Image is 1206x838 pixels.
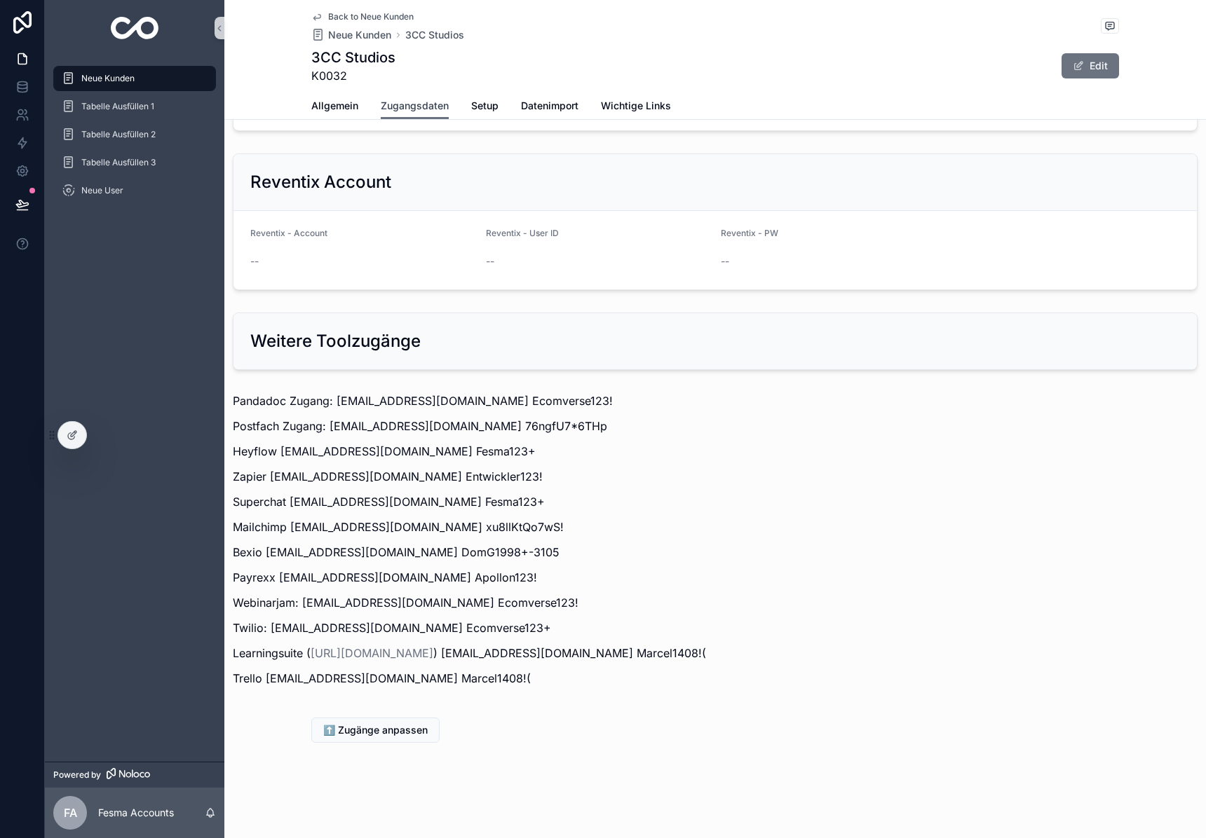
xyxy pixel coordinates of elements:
[311,99,358,113] span: Allgemein
[311,48,395,67] h1: 3CC Studios
[250,228,327,238] span: Reventix - Account
[81,129,156,140] span: Tabelle Ausfüllen 2
[233,518,1198,535] p: Mailchimp [EMAIL_ADDRESS][DOMAIN_NAME] xu8llKtQo7wS!
[328,11,414,22] span: Back to Neue Kunden
[81,73,135,84] span: Neue Kunden
[53,150,216,175] a: Tabelle Ausfüllen 3
[311,67,395,84] span: K0032
[1062,53,1119,78] button: Edit
[233,392,1198,409] p: Pandadoc Zugang: [EMAIL_ADDRESS][DOMAIN_NAME] Ecomverse123!
[328,28,391,42] span: Neue Kunden
[471,93,499,121] a: Setup
[45,762,224,788] a: Powered by
[311,28,391,42] a: Neue Kunden
[53,178,216,203] a: Neue User
[111,17,159,39] img: App logo
[233,594,1198,611] p: Webinarjam: [EMAIL_ADDRESS][DOMAIN_NAME] Ecomverse123!
[53,122,216,147] a: Tabelle Ausfüllen 2
[233,569,1198,586] p: Payrexx [EMAIL_ADDRESS][DOMAIN_NAME] Apollon123!
[233,645,1198,661] p: Learningsuite ( ) [EMAIL_ADDRESS][DOMAIN_NAME] Marcel1408!(
[233,493,1198,510] p: Superchat [EMAIL_ADDRESS][DOMAIN_NAME] Fesma123+
[233,468,1198,485] p: Zapier [EMAIL_ADDRESS][DOMAIN_NAME] Entwickler123!
[45,56,224,221] div: scrollable content
[311,646,433,660] a: [URL][DOMAIN_NAME]
[233,418,1198,434] p: Postfach Zugang: [EMAIL_ADDRESS][DOMAIN_NAME] 76ngfU7*6THp
[521,93,578,121] a: Datenimport
[471,99,499,113] span: Setup
[486,254,494,268] span: --
[81,157,156,168] span: Tabelle Ausfüllen 3
[53,66,216,91] a: Neue Kunden
[98,806,174,820] p: Fesma Accounts
[81,185,123,196] span: Neue User
[486,228,559,238] span: Reventix - User ID
[250,171,391,193] h2: Reventix Account
[405,28,464,42] a: 3CC Studios
[311,717,440,743] button: ⬆️ Zugänge anpassen
[721,228,778,238] span: Reventix - PW
[250,254,259,268] span: --
[250,330,421,352] h2: Weitere Toolzugänge
[721,254,729,268] span: --
[521,99,578,113] span: Datenimport
[601,93,671,121] a: Wichtige Links
[233,544,1198,561] p: Bexio [EMAIL_ADDRESS][DOMAIN_NAME] DomG1998+-3105
[381,93,449,120] a: Zugangsdaten
[53,94,216,119] a: Tabelle Ausfüllen 1
[233,670,1198,687] p: Trello [EMAIL_ADDRESS][DOMAIN_NAME] Marcel1408!(
[381,99,449,113] span: Zugangsdaten
[53,769,101,781] span: Powered by
[64,804,77,821] span: FA
[81,101,154,112] span: Tabelle Ausfüllen 1
[601,99,671,113] span: Wichtige Links
[233,443,1198,460] p: Heyflow [EMAIL_ADDRESS][DOMAIN_NAME] Fesma123+
[311,93,358,121] a: Allgemein
[323,723,428,737] span: ⬆️ Zugänge anpassen
[233,619,1198,636] p: Twilio: [EMAIL_ADDRESS][DOMAIN_NAME] Ecomverse123+
[311,11,414,22] a: Back to Neue Kunden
